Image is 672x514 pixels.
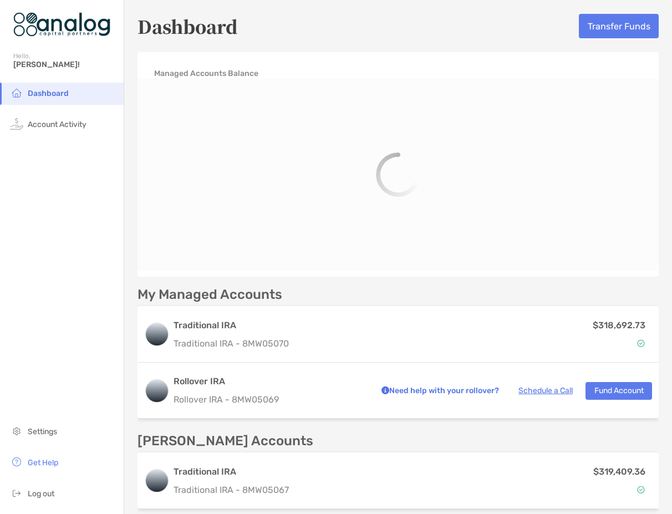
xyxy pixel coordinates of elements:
span: Account Activity [28,120,86,129]
img: logo account [146,380,168,402]
p: Traditional IRA - 8MW05070 [174,337,289,350]
p: My Managed Accounts [138,288,282,302]
p: $318,692.73 [593,318,645,332]
img: activity icon [10,117,23,130]
a: Schedule a Call [518,386,573,395]
img: Account Status icon [637,486,645,493]
p: $319,409.36 [593,465,645,479]
h3: Traditional IRA [174,319,289,332]
img: Zoe Logo [13,4,110,44]
img: Account Status icon [637,339,645,347]
img: logout icon [10,486,23,500]
button: Transfer Funds [579,14,659,38]
h5: Dashboard [138,13,238,39]
p: Need help with your rollover? [379,384,499,398]
img: logo account [146,470,168,492]
h4: Managed Accounts Balance [154,69,258,78]
button: Fund Account [586,382,652,400]
h3: Traditional IRA [174,465,289,479]
span: Get Help [28,458,58,467]
span: Log out [28,489,54,498]
p: Rollover IRA - 8MW05069 [174,393,366,406]
img: household icon [10,86,23,99]
p: [PERSON_NAME] Accounts [138,434,313,448]
img: get-help icon [10,455,23,469]
p: Traditional IRA - 8MW05067 [174,483,289,497]
span: [PERSON_NAME]! [13,60,117,69]
span: Settings [28,427,57,436]
img: logo account [146,323,168,345]
img: settings icon [10,424,23,437]
span: Dashboard [28,89,69,98]
h3: Rollover IRA [174,375,366,388]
